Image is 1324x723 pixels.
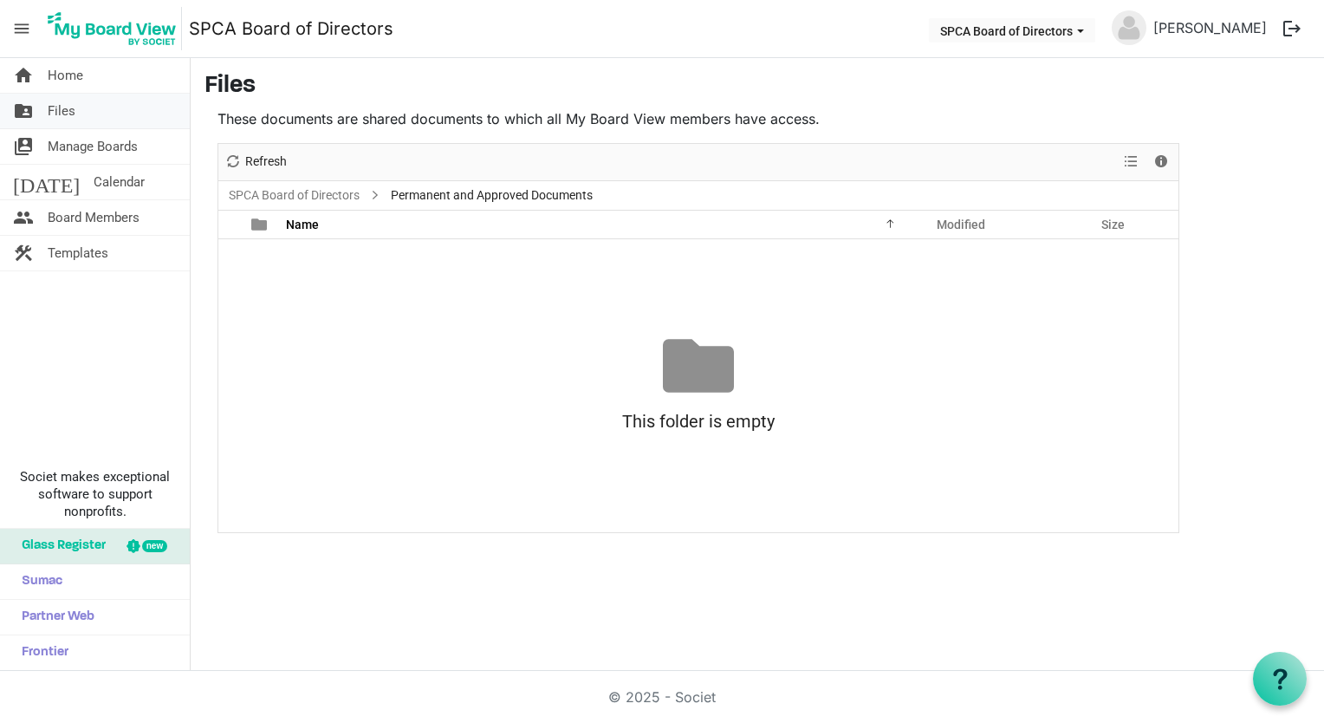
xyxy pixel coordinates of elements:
[929,18,1095,42] button: SPCA Board of Directors dropdownbutton
[13,129,34,164] span: switch_account
[608,688,716,706] a: © 2025 - Societ
[1274,10,1310,47] button: logout
[13,529,106,563] span: Glass Register
[48,129,138,164] span: Manage Boards
[1120,151,1141,173] button: View dropdownbutton
[13,58,34,93] span: home
[142,540,167,552] div: new
[48,94,75,128] span: Files
[937,218,985,231] span: Modified
[42,7,182,50] img: My Board View Logo
[1101,218,1125,231] span: Size
[204,72,1310,101] h3: Files
[94,165,145,199] span: Calendar
[1146,10,1274,45] a: [PERSON_NAME]
[225,185,363,206] a: SPCA Board of Directors
[42,7,189,50] a: My Board View Logo
[5,12,38,45] span: menu
[13,165,80,199] span: [DATE]
[1112,10,1146,45] img: no-profile-picture.svg
[48,58,83,93] span: Home
[13,236,34,270] span: construction
[387,185,596,206] span: Permanent and Approved Documents
[48,236,108,270] span: Templates
[286,218,319,231] span: Name
[1117,144,1146,180] div: View
[13,564,62,599] span: Sumac
[13,94,34,128] span: folder_shared
[1146,144,1176,180] div: Details
[13,635,68,670] span: Frontier
[13,600,94,635] span: Partner Web
[189,11,393,46] a: SPCA Board of Directors
[222,151,290,173] button: Refresh
[217,108,1179,129] p: These documents are shared documents to which all My Board View members have access.
[8,468,182,520] span: Societ makes exceptional software to support nonprofits.
[13,200,34,235] span: people
[48,200,140,235] span: Board Members
[1150,151,1173,173] button: Details
[218,144,293,180] div: Refresh
[218,401,1178,441] div: This folder is empty
[243,151,289,173] span: Refresh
